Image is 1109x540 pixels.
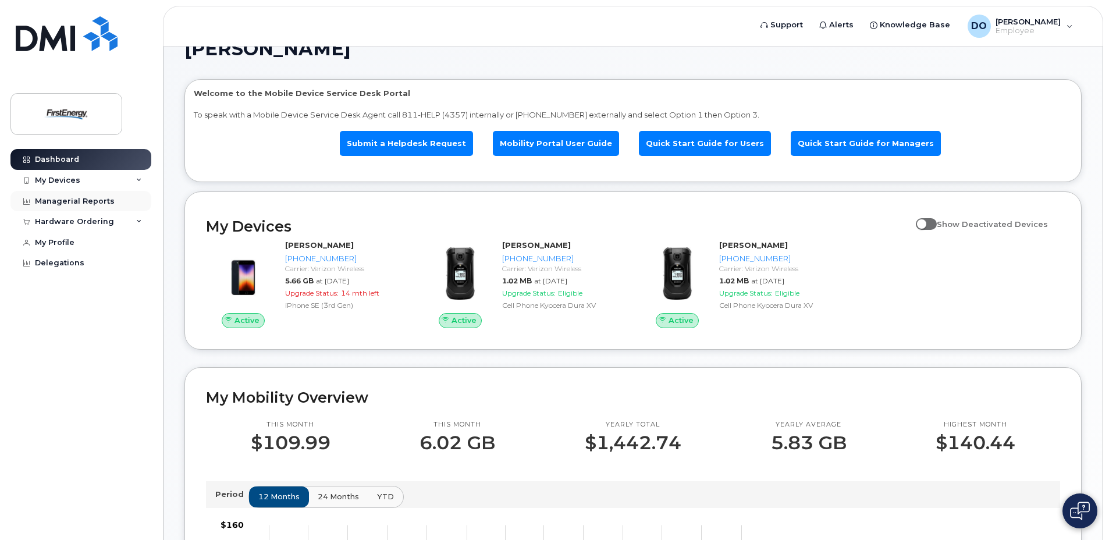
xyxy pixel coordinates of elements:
p: $140.44 [936,432,1015,453]
a: Active[PERSON_NAME][PHONE_NUMBER]Carrier: Verizon Wireless1.02 MBat [DATE]Upgrade Status:Eligible... [640,240,843,328]
p: Highest month [936,420,1015,429]
span: Show Deactivated Devices [937,219,1048,229]
div: Doyle, Oliver J [959,15,1081,38]
span: 14 mth left [341,289,379,297]
span: at [DATE] [316,276,349,285]
strong: [PERSON_NAME] [502,240,571,250]
span: Upgrade Status: [285,289,339,297]
a: Mobility Portal User Guide [493,131,619,156]
span: 5.66 GB [285,276,314,285]
p: 5.83 GB [771,432,847,453]
p: This month [251,420,330,429]
p: $1,442.74 [585,432,681,453]
p: Yearly average [771,420,847,429]
tspan: $160 [221,520,244,531]
input: Show Deactivated Devices [916,213,925,222]
img: image20231002-3703462-1angbar.jpeg [215,246,271,301]
span: Knowledge Base [880,19,950,31]
span: Active [669,315,694,326]
a: Alerts [811,13,862,37]
p: To speak with a Mobile Device Service Desk Agent call 811-HELP (4357) internally or [PHONE_NUMBER... [194,109,1072,120]
span: Eligible [558,289,582,297]
span: 1.02 MB [719,276,749,285]
h2: My Devices [206,218,910,235]
span: [PERSON_NAME] [996,17,1061,26]
p: This month [420,420,495,429]
span: Upgrade Status: [719,289,773,297]
span: Employee [996,26,1061,35]
div: [PHONE_NUMBER] [719,253,838,264]
span: at [DATE] [534,276,567,285]
a: Knowledge Base [862,13,958,37]
div: Carrier: Verizon Wireless [719,264,838,273]
span: Support [770,19,803,31]
span: DO [971,19,987,33]
div: iPhone SE (3rd Gen) [285,300,404,310]
p: Yearly total [585,420,681,429]
span: Active [452,315,477,326]
a: Quick Start Guide for Managers [791,131,941,156]
p: 6.02 GB [420,432,495,453]
p: $109.99 [251,432,330,453]
div: Cell Phone Kyocera Dura XV [502,300,621,310]
span: at [DATE] [751,276,784,285]
div: Carrier: Verizon Wireless [285,264,404,273]
img: Open chat [1070,502,1090,520]
div: Cell Phone Kyocera Dura XV [719,300,838,310]
img: image20231002-3703462-1jxprgc.jpeg [649,246,705,301]
p: Welcome to the Mobile Device Service Desk Portal [194,88,1072,99]
span: YTD [377,491,394,502]
span: Eligible [775,289,799,297]
span: [PERSON_NAME] [184,40,351,58]
a: Submit a Helpdesk Request [340,131,473,156]
div: Carrier: Verizon Wireless [502,264,621,273]
a: Support [752,13,811,37]
span: Active [234,315,260,326]
span: Alerts [829,19,854,31]
a: Active[PERSON_NAME][PHONE_NUMBER]Carrier: Verizon Wireless1.02 MBat [DATE]Upgrade Status:Eligible... [423,240,626,328]
div: [PHONE_NUMBER] [285,253,404,264]
span: 1.02 MB [502,276,532,285]
p: Period [215,489,248,500]
h2: My Mobility Overview [206,389,1060,406]
strong: [PERSON_NAME] [719,240,788,250]
span: Upgrade Status: [502,289,556,297]
img: image20231002-3703462-1jxprgc.jpeg [432,246,488,301]
strong: [PERSON_NAME] [285,240,354,250]
a: Quick Start Guide for Users [639,131,771,156]
span: 24 months [318,491,359,502]
a: Active[PERSON_NAME][PHONE_NUMBER]Carrier: Verizon Wireless5.66 GBat [DATE]Upgrade Status:14 mth l... [206,240,409,328]
div: [PHONE_NUMBER] [502,253,621,264]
